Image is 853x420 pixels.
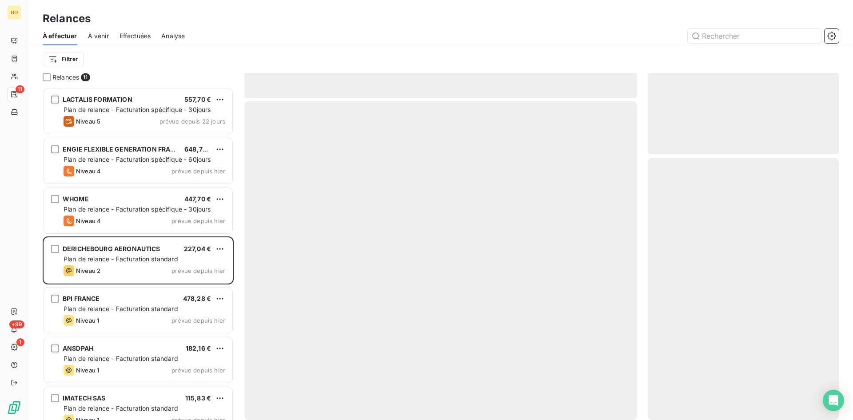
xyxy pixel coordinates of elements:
[43,11,91,27] h3: Relances
[171,317,225,324] span: prévue depuis hier
[63,145,184,153] span: ENGIE FLEXIBLE GENERATION FRANCE
[64,355,178,362] span: Plan de relance - Facturation standard
[184,245,211,252] span: 227,04 €
[76,317,99,324] span: Niveau 1
[161,32,185,40] span: Analyse
[64,156,211,163] span: Plan de relance - Facturation spécifique - 60jours
[76,367,99,374] span: Niveau 1
[63,394,106,402] span: IMATECH SAS
[171,267,225,274] span: prévue depuis hier
[16,338,24,346] span: 1
[184,96,211,103] span: 557,70 €
[64,106,211,113] span: Plan de relance - Facturation spécifique - 30jours
[76,217,101,224] span: Niveau 4
[184,145,212,153] span: 648,78 €
[43,87,234,420] div: grid
[76,267,100,274] span: Niveau 2
[64,205,211,213] span: Plan de relance - Facturation spécifique - 30jours
[688,29,821,43] input: Rechercher
[81,73,90,81] span: 11
[76,118,100,125] span: Niveau 5
[7,5,21,20] div: GO
[184,195,211,203] span: 447,70 €
[88,32,109,40] span: À venir
[63,96,132,103] span: LACTALIS FORMATION
[63,195,89,203] span: WHOME
[64,404,178,412] span: Plan de relance - Facturation standard
[120,32,151,40] span: Effectuées
[9,320,24,328] span: +99
[171,217,225,224] span: prévue depuis hier
[64,305,178,312] span: Plan de relance - Facturation standard
[52,73,79,82] span: Relances
[63,245,160,252] span: DERICHEBOURG AERONAUTICS
[64,255,178,263] span: Plan de relance - Facturation standard
[16,85,24,93] span: 11
[186,344,211,352] span: 182,16 €
[159,118,225,125] span: prévue depuis 22 jours
[171,367,225,374] span: prévue depuis hier
[185,394,211,402] span: 115,83 €
[43,52,84,66] button: Filtrer
[823,390,844,411] div: Open Intercom Messenger
[7,400,21,415] img: Logo LeanPay
[63,295,100,302] span: BPI FRANCE
[171,168,225,175] span: prévue depuis hier
[76,168,101,175] span: Niveau 4
[43,32,77,40] span: À effectuer
[63,344,93,352] span: ANSDPAH
[183,295,211,302] span: 478,28 €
